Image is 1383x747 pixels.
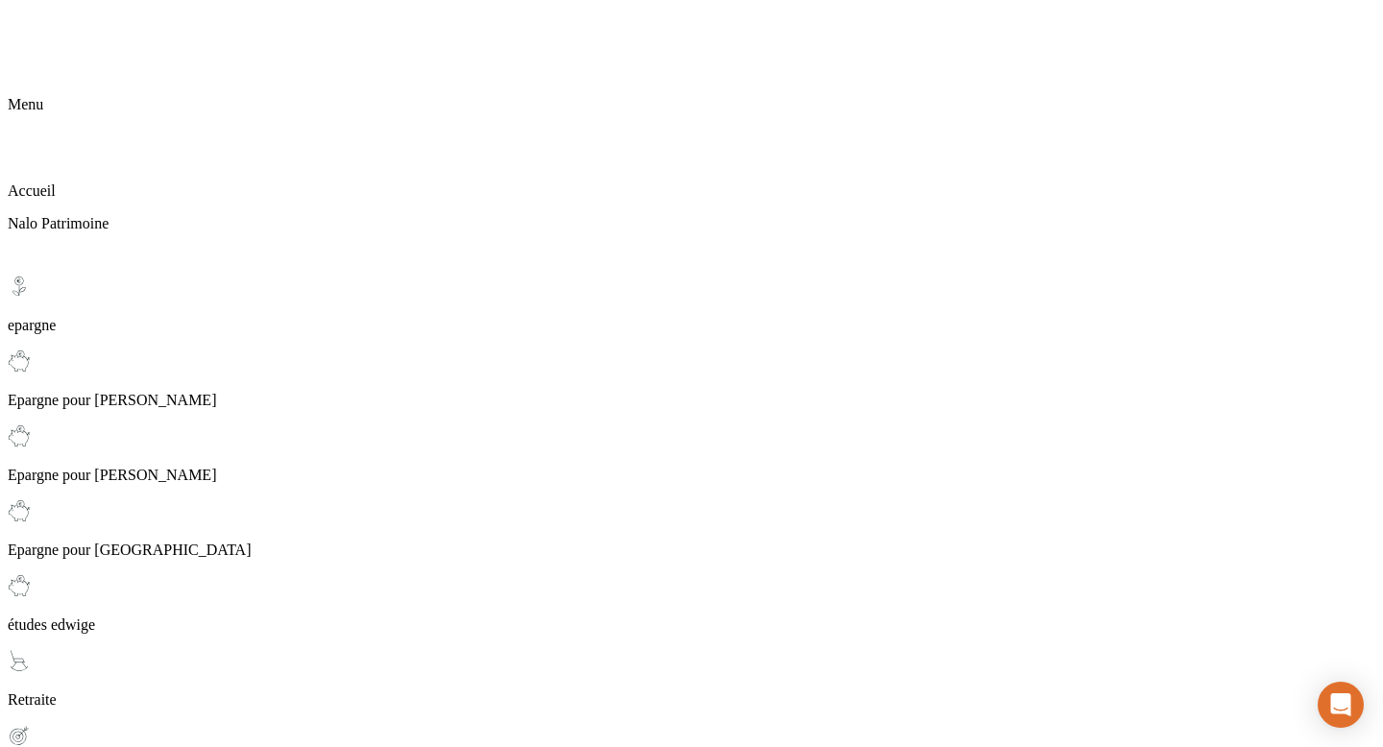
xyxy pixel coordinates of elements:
div: Epargne pour Azelie [8,424,1375,484]
p: Epargne pour [PERSON_NAME] [8,392,1375,409]
div: études edwige [8,574,1375,634]
p: études edwige [8,616,1375,634]
div: Retraite [8,649,1375,709]
div: Epargne pour Aloys [8,349,1375,409]
p: Epargne pour [GEOGRAPHIC_DATA] [8,542,1375,559]
div: Ouvrir le Messenger Intercom [1318,682,1364,728]
p: epargne [8,317,1375,334]
div: epargne [8,275,1375,334]
div: Epargne pour Calixte [8,499,1375,559]
p: Accueil [8,182,1375,200]
div: Accueil [8,140,1375,200]
p: Retraite [8,691,1375,709]
p: Epargne pour [PERSON_NAME] [8,467,1375,484]
span: Menu [8,96,43,112]
p: Nalo Patrimoine [8,215,1375,232]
